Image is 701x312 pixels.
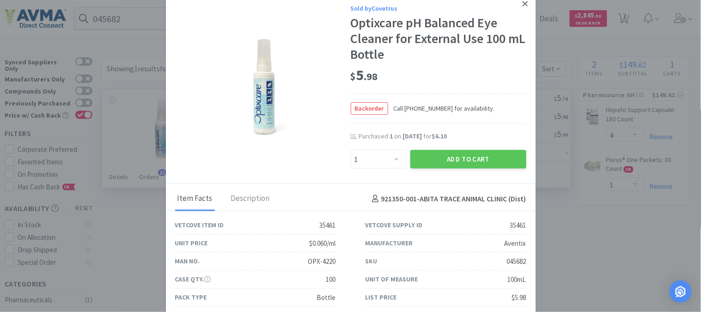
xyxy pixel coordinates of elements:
div: Unit of Measure [366,274,418,284]
div: List Price [366,292,397,302]
div: 100mL [508,274,526,285]
div: 35461 [320,220,336,231]
span: 1 [390,132,393,140]
div: OPX-4220 [308,256,336,267]
div: Unit Price [175,238,208,248]
div: Aventix [505,238,526,249]
div: Vetcove Supply ID [366,220,423,230]
span: . 98 [364,70,378,83]
div: $0.060/ml [310,238,336,249]
div: Manufacturer [366,238,413,248]
span: Call [PHONE_NUMBER] for availability. [388,103,495,113]
div: Purchased on for [359,132,526,141]
span: 5 [351,66,378,84]
div: Optixcare pH Balanced Eye Cleaner for External Use 100 mL Bottle [351,15,526,62]
div: Case Qty. [175,274,211,284]
button: Add to Cart [410,150,526,168]
div: Open Intercom Messenger [670,281,692,303]
div: Pack Type [175,292,207,302]
div: Item Facts [175,187,215,211]
img: b7982d80c92649a585d88505d639ccb3_35461.png [226,28,300,144]
div: 045682 [507,256,526,267]
div: $5.98 [512,292,526,303]
span: [DATE] [403,132,422,140]
span: $6.10 [432,132,447,140]
div: Bottle [317,292,336,303]
div: Sold by Covetrus [351,3,526,13]
h4: 921350-001 - ABITA TRACE ANIMAL CLINIC (Dist) [368,193,526,205]
div: 35461 [510,220,526,231]
div: Vetcove Item ID [175,220,224,230]
span: $ [351,70,356,83]
span: Backorder [351,103,388,114]
div: Description [229,187,272,211]
div: Man No. [175,256,200,266]
div: SKU [366,256,378,266]
div: 100 [326,274,336,285]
